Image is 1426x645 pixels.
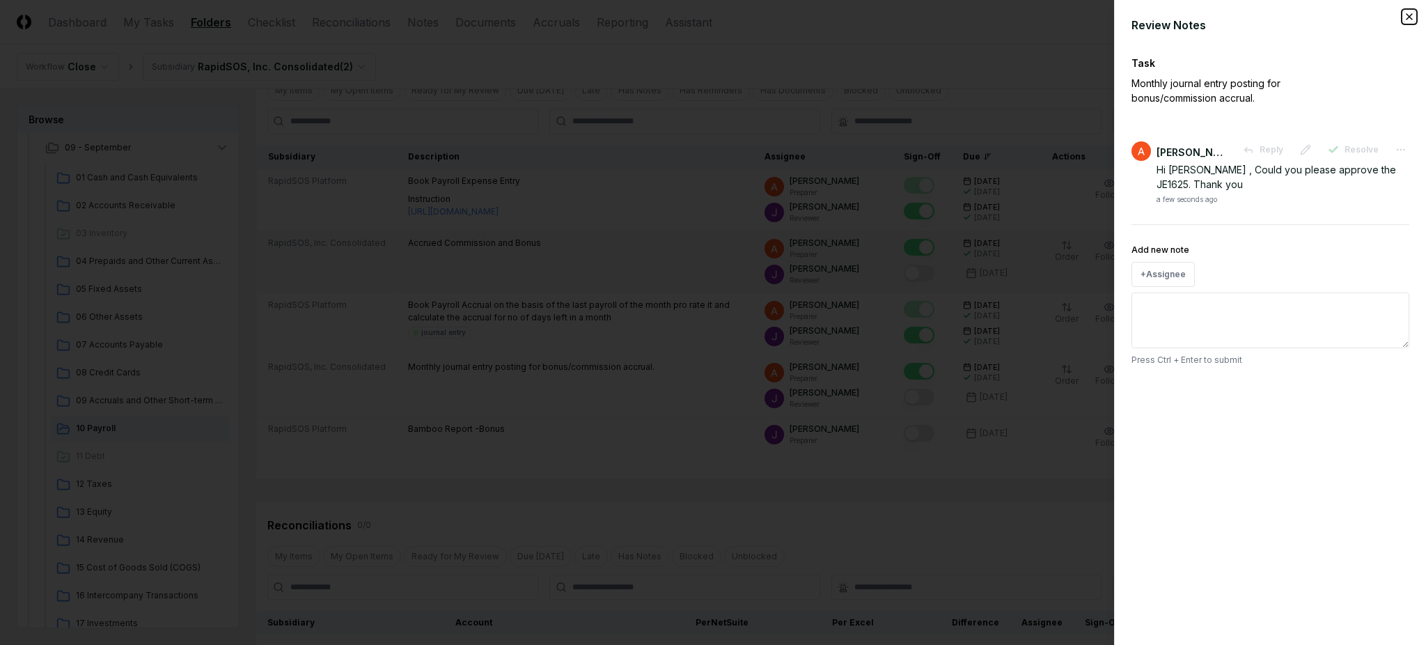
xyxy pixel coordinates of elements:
[1131,76,1361,105] p: Monthly journal entry posting for bonus/commission accrual.
[1319,137,1387,162] button: Resolve
[1235,137,1292,162] button: Reply
[1131,141,1151,161] img: ACg8ocK3mdmu6YYpaRl40uhUUGu9oxSxFSb1vbjsnEih2JuwAH1PGA=s96-c
[1131,56,1409,70] div: Task
[1157,162,1409,192] div: Hi [PERSON_NAME] , Could you please approve the JE1625. Thank you
[1131,244,1189,255] label: Add new note
[1157,194,1217,205] div: a few seconds ago
[1131,262,1195,287] button: +Assignee
[1157,145,1226,160] div: [PERSON_NAME]
[1345,143,1379,156] span: Resolve
[1131,17,1409,33] div: Review Notes
[1131,354,1409,366] p: Press Ctrl + Enter to submit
